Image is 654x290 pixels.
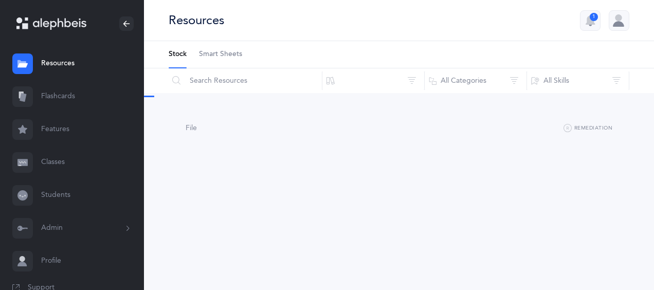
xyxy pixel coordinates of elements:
[186,124,197,132] span: File
[526,68,629,93] button: All Skills
[199,49,242,60] span: Smart Sheets
[580,10,601,31] button: 1
[590,13,598,21] div: 1
[168,68,322,93] input: Search Resources
[564,122,612,135] button: Remediation
[424,68,527,93] button: All Categories
[169,12,224,29] div: Resources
